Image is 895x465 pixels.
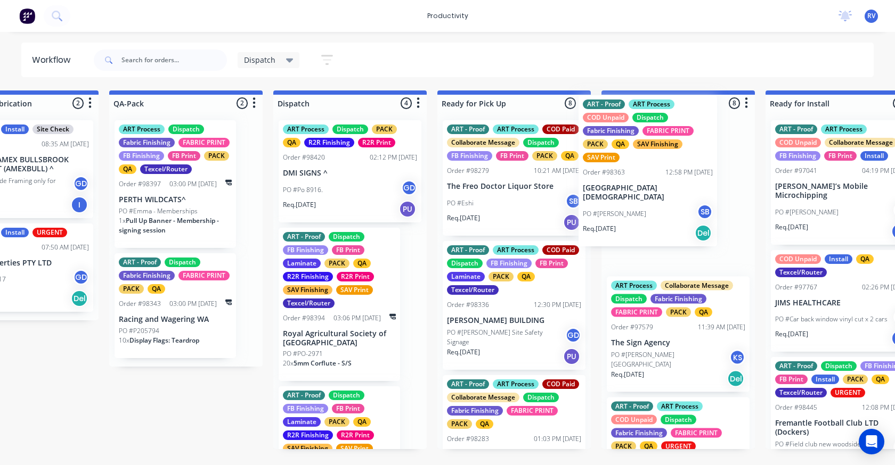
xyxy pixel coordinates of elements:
div: Workflow [32,54,76,67]
img: Factory [19,8,35,24]
span: Dispatch [244,54,275,65]
input: Search for orders... [121,49,227,71]
div: productivity [422,8,474,24]
div: Open Intercom Messenger [859,429,884,454]
span: RV [867,11,875,21]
